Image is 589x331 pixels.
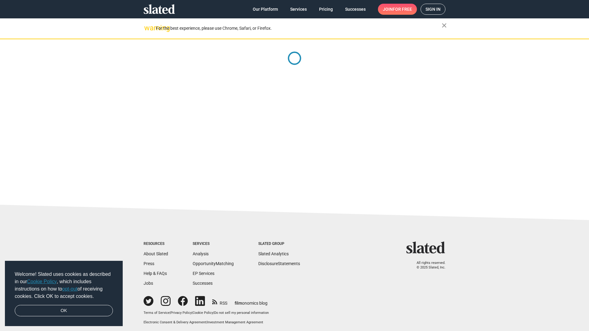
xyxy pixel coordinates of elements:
[193,261,234,266] a: OpportunityMatching
[340,4,371,15] a: Successes
[345,4,366,15] span: Successes
[27,279,57,284] a: Cookie Policy
[319,4,333,15] span: Pricing
[144,261,154,266] a: Press
[193,251,209,256] a: Analysis
[62,286,78,291] a: opt-out
[253,4,278,15] span: Our Platform
[213,311,214,315] span: |
[170,311,171,315] span: |
[144,281,153,286] a: Jobs
[193,311,213,315] a: Cookie Policy
[206,320,207,324] span: |
[378,4,417,15] a: Joinfor free
[290,4,307,15] span: Services
[383,4,412,15] span: Join
[144,271,167,276] a: Help & FAQs
[5,261,123,326] div: cookieconsent
[207,320,263,324] a: Investment Management Agreement
[171,311,192,315] a: Privacy Policy
[314,4,338,15] a: Pricing
[235,301,242,306] span: film
[193,271,214,276] a: EP Services
[212,297,227,306] a: RSS
[235,295,268,306] a: filmonomics blog
[144,311,170,315] a: Terms of Service
[441,22,448,29] mat-icon: close
[144,251,168,256] a: About Slated
[258,242,300,246] div: Slated Group
[214,311,269,315] button: Do not sell my personal information
[258,261,300,266] a: DisclosureStatements
[15,305,113,317] a: dismiss cookie message
[393,4,412,15] span: for free
[248,4,283,15] a: Our Platform
[410,261,445,270] p: All rights reserved. © 2025 Slated, Inc.
[421,4,445,15] a: Sign in
[15,271,113,300] span: Welcome! Slated uses cookies as described in our , which includes instructions on how to of recei...
[285,4,312,15] a: Services
[258,251,289,256] a: Slated Analytics
[193,242,234,246] div: Services
[193,281,213,286] a: Successes
[144,242,168,246] div: Resources
[144,24,152,32] mat-icon: warning
[144,320,206,324] a: Electronic Consent & Delivery Agreement
[192,311,193,315] span: |
[156,24,442,32] div: For the best experience, please use Chrome, Safari, or Firefox.
[425,4,441,14] span: Sign in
